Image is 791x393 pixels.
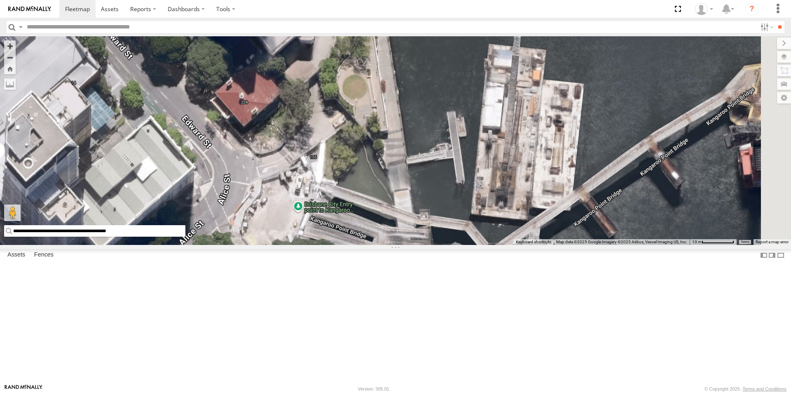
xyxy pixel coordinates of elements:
button: Drag Pegman onto the map to open Street View [4,205,21,221]
label: Search Filter Options [757,21,775,33]
img: rand-logo.svg [8,6,51,12]
label: Assets [3,249,29,261]
label: Measure [4,78,16,90]
a: Visit our Website [5,385,42,393]
div: Laura Van Bruggen [692,3,716,15]
button: Map scale: 10 m per 75 pixels [690,239,737,245]
button: Keyboard shortcuts [516,239,551,245]
a: Terms and Conditions [743,386,786,391]
div: © Copyright 2025 - [704,386,786,391]
div: Version: 305.01 [358,386,389,391]
a: Terms [741,240,749,243]
i: ? [745,2,758,16]
label: Fences [30,249,58,261]
a: Report a map error [756,240,789,244]
span: Map data ©2025 Google Imagery ©2025 Airbus, Vexcel Imaging US, Inc. [556,240,687,244]
label: Search Query [17,21,24,33]
button: Zoom in [4,40,16,52]
span: 10 m [692,240,702,244]
label: Hide Summary Table [777,249,785,261]
label: Dock Summary Table to the Right [768,249,776,261]
button: Zoom Home [4,63,16,74]
label: Dock Summary Table to the Left [760,249,768,261]
button: Zoom out [4,52,16,63]
label: Map Settings [777,92,791,104]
